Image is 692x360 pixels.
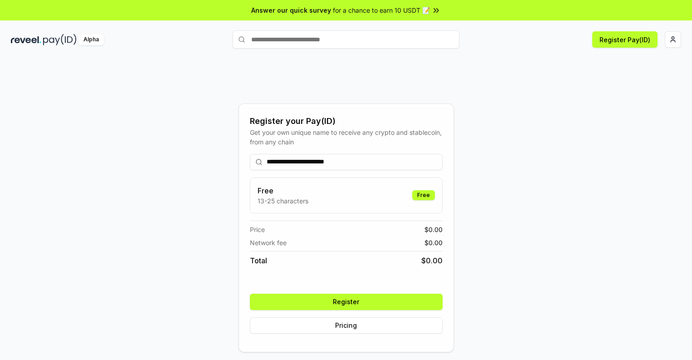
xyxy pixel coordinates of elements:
[43,34,77,45] img: pay_id
[250,238,287,247] span: Network fee
[421,255,443,266] span: $ 0.00
[250,225,265,234] span: Price
[78,34,104,45] div: Alpha
[250,115,443,128] div: Register your Pay(ID)
[250,128,443,147] div: Get your own unique name to receive any crypto and stablecoin, from any chain
[592,31,658,48] button: Register Pay(ID)
[250,294,443,310] button: Register
[424,238,443,247] span: $ 0.00
[250,317,443,334] button: Pricing
[333,5,430,15] span: for a chance to earn 10 USDT 📝
[424,225,443,234] span: $ 0.00
[412,190,435,200] div: Free
[11,34,41,45] img: reveel_dark
[250,255,267,266] span: Total
[258,196,308,206] p: 13-25 characters
[251,5,331,15] span: Answer our quick survey
[258,185,308,196] h3: Free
